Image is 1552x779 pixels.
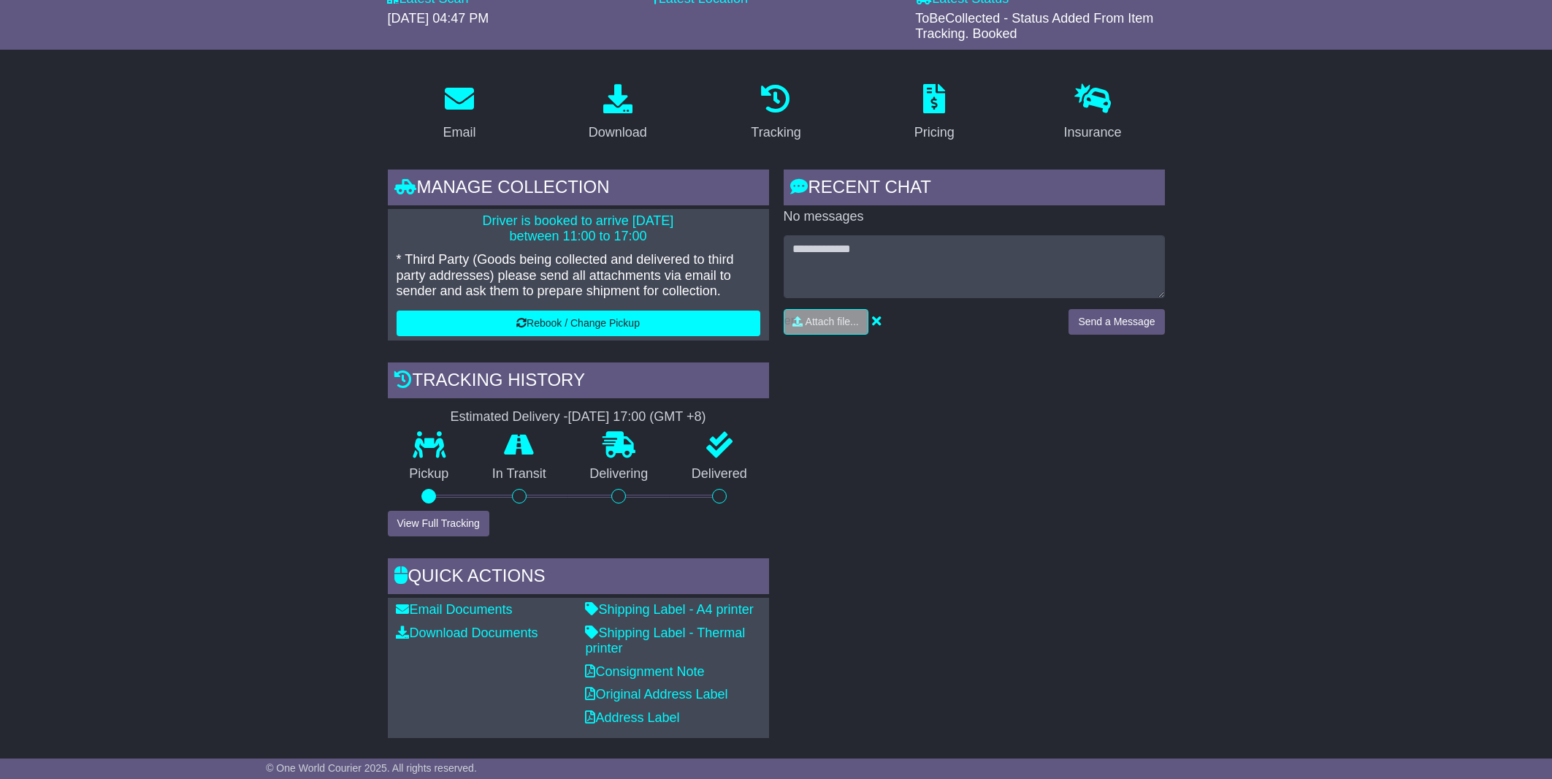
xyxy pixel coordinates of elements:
[1069,309,1164,335] button: Send a Message
[586,602,754,617] a: Shipping Label - A4 printer
[388,466,471,482] p: Pickup
[751,123,800,142] div: Tracking
[397,213,760,245] p: Driver is booked to arrive [DATE] between 11:00 to 17:00
[915,11,1153,42] span: ToBeCollected - Status Added From Item Tracking. Booked
[586,710,680,725] a: Address Label
[741,79,810,148] a: Tracking
[388,11,489,26] span: [DATE] 04:47 PM
[388,170,769,209] div: Manage collection
[568,466,670,482] p: Delivering
[579,79,657,148] a: Download
[397,252,760,300] p: * Third Party (Goods being collected and delivered to third party addresses) please send all atta...
[388,409,769,425] div: Estimated Delivery -
[905,79,964,148] a: Pricing
[1055,79,1131,148] a: Insurance
[266,762,477,774] span: © One World Courier 2025. All rights reserved.
[586,626,746,656] a: Shipping Label - Thermal printer
[388,558,769,598] div: Quick Actions
[388,511,489,536] button: View Full Tracking
[397,602,513,617] a: Email Documents
[784,209,1165,225] p: No messages
[914,123,955,142] div: Pricing
[443,123,475,142] div: Email
[388,362,769,402] div: Tracking history
[670,466,769,482] p: Delivered
[433,79,485,148] a: Email
[784,170,1165,209] div: RECENT CHAT
[586,687,728,702] a: Original Address Label
[586,664,705,679] a: Consignment Note
[568,409,706,425] div: [DATE] 17:00 (GMT +8)
[470,466,568,482] p: In Transit
[397,311,760,336] button: Rebook / Change Pickup
[1064,123,1122,142] div: Insurance
[397,626,538,640] a: Download Documents
[589,123,647,142] div: Download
